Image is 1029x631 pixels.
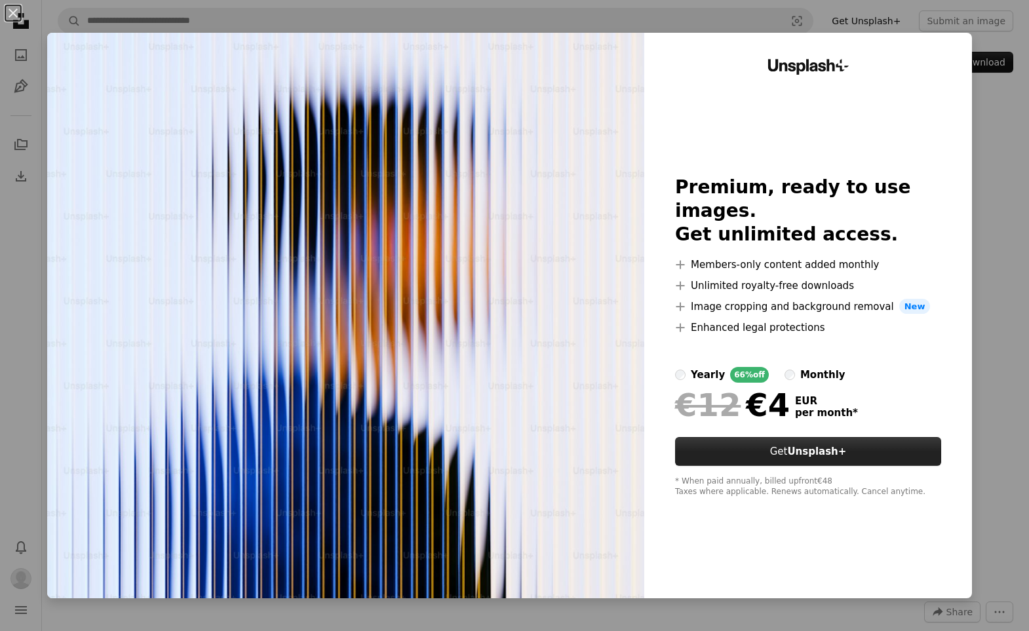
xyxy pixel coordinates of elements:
h2: Premium, ready to use images. Get unlimited access. [675,176,941,246]
div: €4 [675,388,790,422]
div: 66% off [730,367,769,383]
div: * When paid annually, billed upfront €48 Taxes where applicable. Renews automatically. Cancel any... [675,476,941,497]
div: monthly [800,367,845,383]
a: GetUnsplash+ [675,437,941,466]
input: yearly66%off [675,370,686,380]
div: yearly [691,367,725,383]
input: monthly [785,370,795,380]
li: Enhanced legal protections [675,320,941,335]
li: Members-only content added monthly [675,257,941,273]
li: Unlimited royalty-free downloads [675,278,941,294]
span: €12 [675,388,741,422]
span: per month * [795,407,858,419]
li: Image cropping and background removal [675,299,941,315]
span: EUR [795,395,858,407]
span: New [899,299,931,315]
strong: Unsplash+ [787,446,846,457]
